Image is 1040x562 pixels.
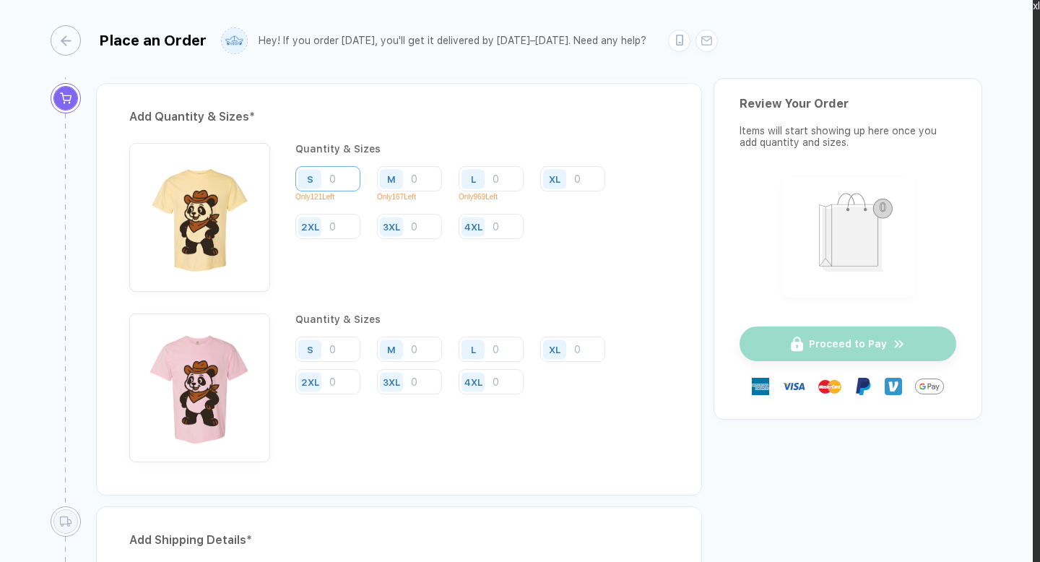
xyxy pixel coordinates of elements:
[307,344,313,355] div: S
[464,221,482,232] div: 4XL
[740,97,956,111] div: Review Your Order
[259,35,646,47] div: Hey! If you order [DATE], you'll get it delivered by [DATE]–[DATE]. Need any help?
[464,376,482,387] div: 4XL
[740,125,956,148] div: Items will start showing up here once you add quantity and sizes.
[99,32,207,49] div: Place an Order
[136,150,263,277] img: c0820912-40bd-41cf-87c8-4370564ebb29_nt_front_1754041448605.jpg
[387,173,396,184] div: M
[377,193,453,201] p: Only 167 Left
[752,378,769,395] img: express
[471,173,476,184] div: L
[383,376,400,387] div: 3XL
[295,193,371,201] p: Only 121 Left
[136,321,263,447] img: 337589dc-b6a3-4703-be37-b6df8e7a0bf7_nt_front_1755009522877.jpg
[129,529,669,552] div: Add Shipping Details
[885,378,902,395] img: Venmo
[854,378,872,395] img: Paypal
[915,372,944,401] img: GPay
[129,105,669,129] div: Add Quantity & Sizes
[387,344,396,355] div: M
[782,375,805,398] img: visa
[295,314,669,325] div: Quantity & Sizes
[222,28,247,53] img: user profile
[549,173,560,184] div: XL
[307,173,313,184] div: S
[301,376,319,387] div: 2XL
[459,193,534,201] p: Only 969 Left
[789,183,908,288] img: shopping_bag.png
[301,221,319,232] div: 2XL
[818,375,841,398] img: master-card
[383,221,400,232] div: 3XL
[295,143,669,155] div: Quantity & Sizes
[549,344,560,355] div: XL
[471,344,476,355] div: L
